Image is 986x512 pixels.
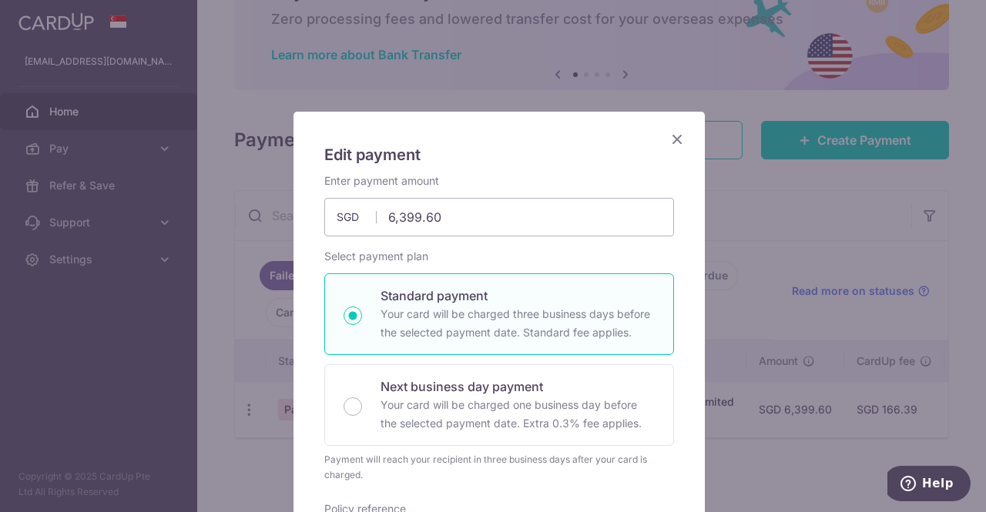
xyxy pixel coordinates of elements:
[324,198,674,236] input: 0.00
[324,249,428,264] label: Select payment plan
[381,305,655,342] p: Your card will be charged three business days before the selected payment date. Standard fee appl...
[324,142,674,167] h5: Edit payment
[324,452,674,483] div: Payment will reach your recipient in three business days after your card is charged.
[324,173,439,189] label: Enter payment amount
[887,466,971,504] iframe: Opens a widget where you can find more information
[337,209,377,225] span: SGD
[668,130,686,149] button: Close
[381,286,655,305] p: Standard payment
[381,396,655,433] p: Your card will be charged one business day before the selected payment date. Extra 0.3% fee applies.
[381,377,655,396] p: Next business day payment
